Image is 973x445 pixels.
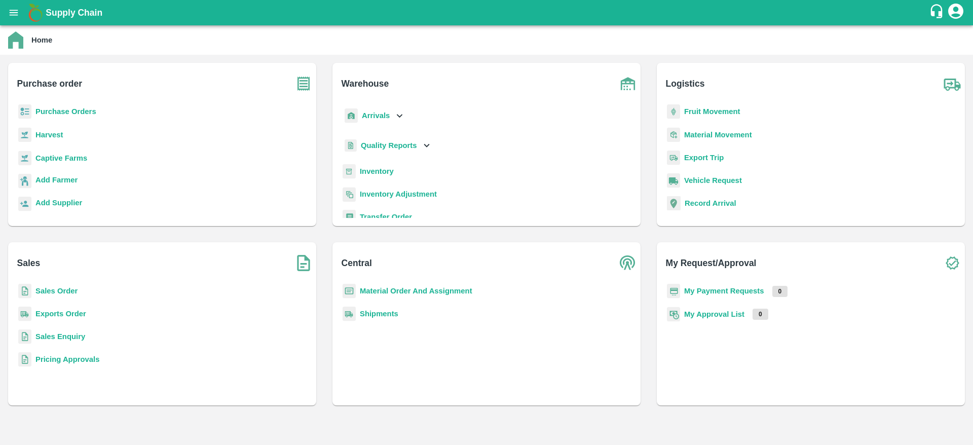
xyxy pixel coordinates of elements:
[362,112,390,120] b: Arrivals
[46,8,102,18] b: Supply Chain
[343,187,356,202] img: inventory
[31,36,52,44] b: Home
[35,174,78,188] a: Add Farmer
[615,71,641,96] img: warehouse
[342,77,389,91] b: Warehouse
[2,1,25,24] button: open drawer
[615,250,641,276] img: central
[667,284,680,299] img: payment
[929,4,947,22] div: customer-support
[25,3,46,23] img: logo
[360,310,398,318] a: Shipments
[18,284,31,299] img: sales
[17,256,41,270] b: Sales
[343,164,356,179] img: whInventory
[18,104,31,119] img: reciept
[684,131,752,139] a: Material Movement
[360,190,437,198] a: Inventory Adjustment
[8,31,23,49] img: home
[343,210,356,225] img: whTransfer
[18,174,31,189] img: farmer
[684,154,724,162] a: Export Trip
[684,107,740,116] a: Fruit Movement
[940,250,965,276] img: check
[342,256,372,270] b: Central
[343,135,432,156] div: Quality Reports
[35,197,82,211] a: Add Supplier
[947,2,965,23] div: account of current user
[360,167,394,175] a: Inventory
[35,310,86,318] a: Exports Order
[18,127,31,142] img: harvest
[35,107,96,116] a: Purchase Orders
[343,307,356,321] img: shipments
[684,176,742,184] a: Vehicle Request
[35,154,87,162] a: Captive Farms
[684,310,744,318] a: My Approval List
[345,139,357,152] img: qualityReport
[291,71,316,96] img: purchase
[343,284,356,299] img: centralMaterial
[685,199,736,207] a: Record Arrival
[753,309,768,320] p: 0
[18,329,31,344] img: sales
[291,250,316,276] img: soSales
[667,173,680,188] img: vehicle
[667,307,680,322] img: approval
[35,355,99,363] a: Pricing Approvals
[360,287,472,295] a: Material Order And Assignment
[345,108,358,123] img: whArrival
[35,332,85,341] a: Sales Enquiry
[666,256,757,270] b: My Request/Approval
[360,213,412,221] a: Transfer Order
[667,151,680,165] img: delivery
[667,196,681,210] img: recordArrival
[666,77,705,91] b: Logistics
[684,287,764,295] a: My Payment Requests
[35,199,82,207] b: Add Supplier
[18,352,31,367] img: sales
[18,151,31,166] img: harvest
[35,176,78,184] b: Add Farmer
[46,6,929,20] a: Supply Chain
[667,127,680,142] img: material
[361,141,417,150] b: Quality Reports
[667,104,680,119] img: fruit
[343,104,405,127] div: Arrivals
[18,197,31,211] img: supplier
[772,286,788,297] p: 0
[18,307,31,321] img: shipments
[35,131,63,139] a: Harvest
[940,71,965,96] img: truck
[17,77,82,91] b: Purchase order
[35,287,78,295] a: Sales Order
